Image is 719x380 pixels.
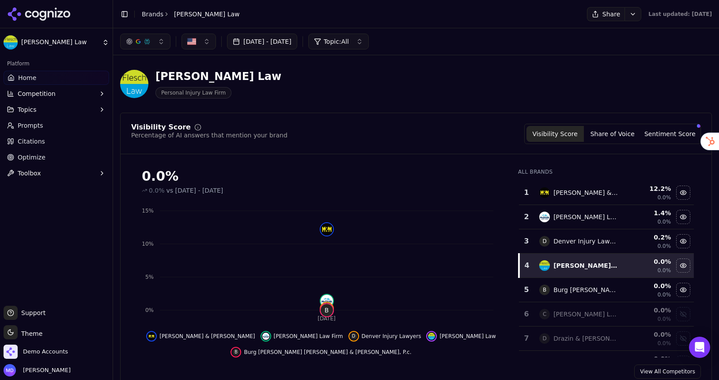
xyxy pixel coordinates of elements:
[526,126,584,142] button: Visibility Score
[676,186,690,200] button: Hide morgan & morgan data
[626,281,671,290] div: 0.0 %
[18,169,41,178] span: Toolbox
[519,229,694,254] tr: 3DDenver Injury Lawyers0.2%0.0%Hide denver injury lawyers data
[23,348,68,356] span: Demo Accounts
[539,285,550,295] span: B
[519,278,694,302] tr: 5BBurg [PERSON_NAME] [PERSON_NAME] & [PERSON_NAME], P.c.0.0%0.0%Hide burg simpson eldredge hersh ...
[321,295,333,307] img: mcdivitt law firm
[519,351,694,375] tr: 0.0%Show haddon, morgan & foreman, p.c. data
[18,89,56,98] span: Competition
[232,349,239,356] span: B
[439,333,496,340] span: [PERSON_NAME] Law
[519,327,694,351] tr: 7DDrazin & [PERSON_NAME], P.c.0.0%0.0%Show drazin & warshaw, p.c. data
[522,309,530,319] div: 6
[155,69,281,84] div: [PERSON_NAME] Law
[522,333,530,344] div: 7
[626,330,671,339] div: 0.0 %
[539,260,550,271] img: flesch law
[131,131,288,140] div: Percentage of AI answers that mention your brand
[519,205,694,229] tr: 2mcdivitt law firm[PERSON_NAME] Law Firm1.4%0.0%Hide mcdivitt law firm data
[553,334,619,343] div: Drazin & [PERSON_NAME], P.c.
[658,291,671,298] span: 0.0%
[227,34,297,49] button: [DATE] - [DATE]
[539,309,550,319] span: C
[553,188,619,197] div: [PERSON_NAME] & [PERSON_NAME]
[539,236,550,247] span: D
[231,347,411,357] button: Hide burg simpson eldredge hersh & jardine, p.c. data
[553,237,619,246] div: Denver Injury Lawyers
[522,285,530,295] div: 5
[4,87,109,101] button: Competition
[587,7,624,21] button: Share
[321,304,333,316] span: B
[348,331,421,342] button: Hide denver injury lawyers data
[262,333,269,340] img: mcdivitt law firm
[142,10,240,19] nav: breadcrumb
[658,194,671,201] span: 0.0%
[553,310,619,319] div: [PERSON_NAME] Law Firm Pllc
[21,38,98,46] span: [PERSON_NAME] Law
[18,137,45,146] span: Citations
[142,168,500,184] div: 0.0%
[4,150,109,164] a: Optimize
[362,333,421,340] span: Denver Injury Lawyers
[321,223,333,236] img: morgan & morgan
[523,260,530,271] div: 4
[18,153,45,162] span: Optimize
[658,267,671,274] span: 0.0%
[676,234,690,248] button: Hide denver injury lawyers data
[676,283,690,297] button: Hide burg simpson eldredge hersh & jardine, p.c. data
[18,73,36,82] span: Home
[626,184,671,193] div: 12.2 %
[4,71,109,85] a: Home
[676,307,690,321] button: Show casey law firm pllc data
[4,118,109,133] a: Prompts
[519,302,694,327] tr: 6C[PERSON_NAME] Law Firm Pllc0.0%0.0%Show casey law firm pllc data
[539,212,550,222] img: mcdivitt law firm
[145,307,154,313] tspan: 0%
[149,186,165,195] span: 0.0%
[142,11,163,18] a: Brands
[658,315,671,323] span: 0.0%
[146,331,255,342] button: Hide morgan & morgan data
[626,257,671,266] div: 0.0 %
[658,243,671,250] span: 0.0%
[522,236,530,247] div: 3
[676,331,690,346] button: Show drazin & warshaw, p.c. data
[519,254,694,278] tr: 4flesch law[PERSON_NAME] Law0.0%0.0%Hide flesch law data
[519,181,694,205] tr: 1morgan & morgan[PERSON_NAME] & [PERSON_NAME]12.2%0.0%Hide morgan & morgan data
[428,333,435,340] img: flesch law
[187,37,196,46] img: US
[131,124,191,131] div: Visibility Score
[18,105,37,114] span: Topics
[626,306,671,315] div: 0.0 %
[244,349,411,356] span: Burg [PERSON_NAME] [PERSON_NAME] & [PERSON_NAME], P.c.
[167,186,223,195] span: vs [DATE] - [DATE]
[658,218,671,225] span: 0.0%
[522,187,530,198] div: 1
[553,213,619,221] div: [PERSON_NAME] Law Firm
[350,333,357,340] span: D
[324,37,349,46] span: Topic: All
[4,364,71,376] button: Open user button
[648,11,712,18] div: Last updated: [DATE]
[584,126,641,142] button: Share of Voice
[522,212,530,222] div: 2
[676,258,690,273] button: Hide flesch law data
[4,345,18,359] img: Demo Accounts
[4,364,16,376] img: Melissa Dowd
[18,121,43,130] span: Prompts
[634,365,701,379] a: View All Competitors
[159,333,255,340] span: [PERSON_NAME] & [PERSON_NAME]
[174,10,240,19] span: [PERSON_NAME] Law
[641,126,699,142] button: Sentiment Score
[4,166,109,180] button: Toolbox
[539,187,550,198] img: morgan & morgan
[318,315,336,322] tspan: [DATE]
[18,308,45,317] span: Support
[676,356,690,370] button: Show haddon, morgan & foreman, p.c. data
[553,285,619,294] div: Burg [PERSON_NAME] [PERSON_NAME] & [PERSON_NAME], P.c.
[19,366,71,374] span: [PERSON_NAME]
[274,333,343,340] span: [PERSON_NAME] Law Firm
[626,233,671,242] div: 0.2 %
